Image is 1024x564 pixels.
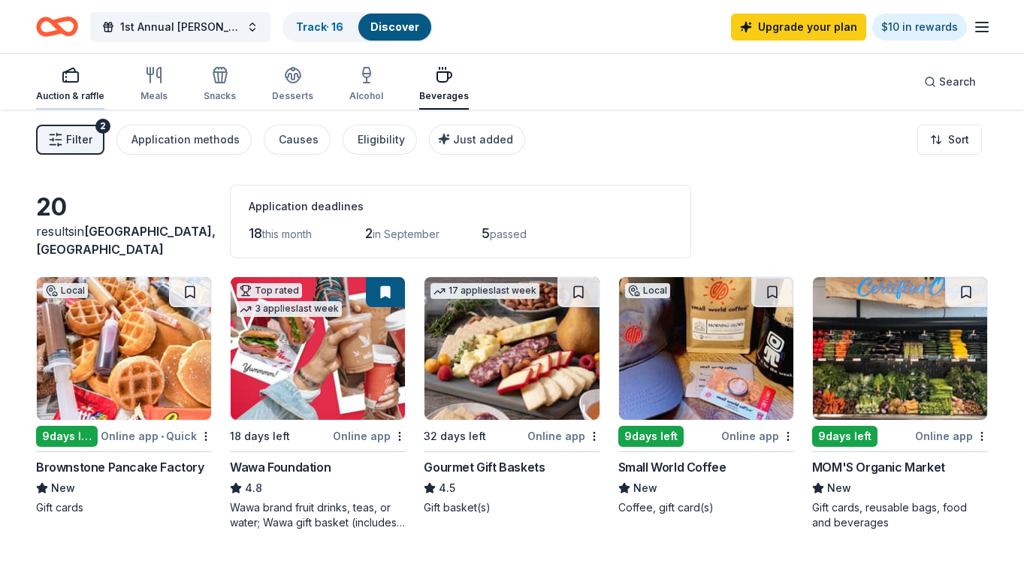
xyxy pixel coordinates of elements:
span: New [633,479,657,497]
div: Online app [721,427,794,445]
button: Filter2 [36,125,104,155]
div: Online app [915,427,988,445]
img: Image for Gourmet Gift Baskets [424,277,599,420]
img: Image for Wawa Foundation [231,277,405,420]
div: Gift cards [36,500,212,515]
span: passed [490,228,527,240]
div: Online app Quick [101,427,212,445]
span: Just added [453,133,513,146]
div: Desserts [272,90,313,102]
button: Track· 16Discover [282,12,433,42]
span: 4.8 [245,479,262,497]
div: Small World Coffee [618,458,726,476]
button: Just added [429,125,525,155]
span: 5 [482,225,490,241]
div: 9 days left [812,426,877,447]
div: 20 [36,192,212,222]
div: Auction & raffle [36,90,104,102]
a: $10 in rewards [872,14,967,41]
div: Local [625,283,670,298]
div: MOM'S Organic Market [812,458,945,476]
a: Upgrade your plan [731,14,866,41]
button: Eligibility [343,125,417,155]
a: Image for MOM'S Organic Market9days leftOnline appMOM'S Organic MarketNewGift cards, reusable bag... [812,276,988,530]
button: Desserts [272,60,313,110]
div: 2 [95,119,110,134]
a: Discover [370,20,419,33]
span: in [36,224,216,257]
div: Application methods [131,131,240,149]
img: Image for Small World Coffee [619,277,793,420]
span: [GEOGRAPHIC_DATA], [GEOGRAPHIC_DATA] [36,224,216,257]
div: Top rated [237,283,302,298]
div: Brownstone Pancake Factory [36,458,204,476]
div: 32 days left [424,427,486,445]
button: Beverages [419,60,469,110]
button: Search [912,67,988,97]
span: Search [939,73,976,91]
span: 4.5 [439,479,455,497]
img: Image for Brownstone Pancake Factory [37,277,211,420]
div: 9 days left [618,426,684,447]
button: Meals [140,60,168,110]
a: Image for Brownstone Pancake FactoryLocal9days leftOnline app•QuickBrownstone Pancake FactoryNewG... [36,276,212,515]
div: 9 days left [36,426,98,447]
a: Image for Small World CoffeeLocal9days leftOnline appSmall World CoffeeNewCoffee, gift card(s) [618,276,794,515]
div: Wawa brand fruit drinks, teas, or water; Wawa gift basket (includes Wawa products and coupons) [230,500,406,530]
div: 17 applies last week [430,283,539,299]
div: Online app [527,427,600,445]
div: Gift cards, reusable bags, food and beverages [812,500,988,530]
span: 18 [249,225,262,241]
div: Local [43,283,88,298]
div: results [36,222,212,258]
div: Online app [333,427,406,445]
div: Application deadlines [249,198,672,216]
button: Causes [264,125,331,155]
span: Filter [66,131,92,149]
div: Snacks [204,90,236,102]
div: 18 days left [230,427,290,445]
button: Auction & raffle [36,60,104,110]
img: Image for MOM'S Organic Market [813,277,987,420]
button: Application methods [116,125,252,155]
div: Beverages [419,90,469,102]
span: in September [373,228,440,240]
div: 3 applies last week [237,301,342,317]
div: Coffee, gift card(s) [618,500,794,515]
a: Image for Gourmet Gift Baskets17 applieslast week32 days leftOnline appGourmet Gift Baskets4.5Gif... [424,276,600,515]
span: 2 [365,225,373,241]
div: Gourmet Gift Baskets [424,458,545,476]
a: Home [36,9,78,44]
div: Causes [279,131,319,149]
button: Snacks [204,60,236,110]
div: Eligibility [358,131,405,149]
div: Wawa Foundation [230,458,331,476]
button: 1st Annual [PERSON_NAME] Memorial Luncheon [90,12,270,42]
button: Sort [917,125,982,155]
span: this month [262,228,312,240]
div: Alcohol [349,90,383,102]
a: Image for Wawa FoundationTop rated3 applieslast week18 days leftOnline appWawa Foundation4.8Wawa ... [230,276,406,530]
span: New [827,479,851,497]
span: Sort [948,131,969,149]
a: Track· 16 [296,20,343,33]
span: • [161,430,164,442]
span: New [51,479,75,497]
button: Alcohol [349,60,383,110]
span: 1st Annual [PERSON_NAME] Memorial Luncheon [120,18,240,36]
div: Meals [140,90,168,102]
div: Gift basket(s) [424,500,600,515]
